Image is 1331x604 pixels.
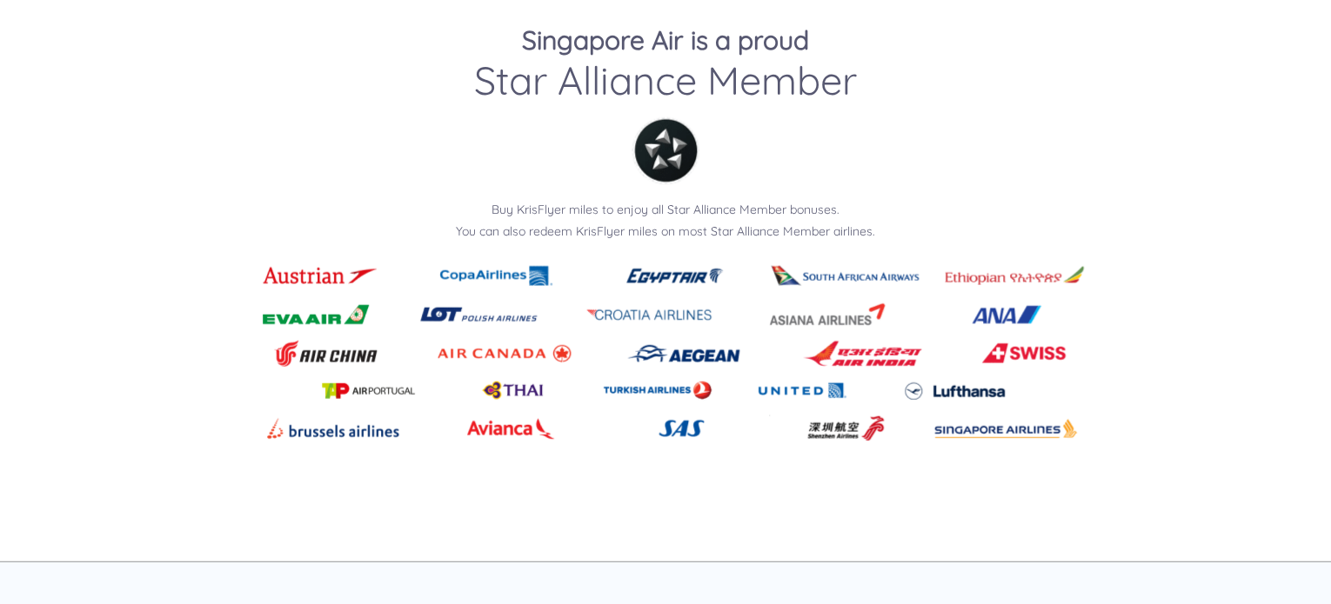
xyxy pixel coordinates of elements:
img: Swiss Logo [953,337,1094,369]
img: Crotia Airlines Logo [561,295,736,335]
img: Thai Logo [442,375,584,407]
img: South Africans Airways Logo [766,257,924,294]
img: Shenzen Airlines Logo [765,410,923,447]
img: Lufthansa Logo [876,373,1034,409]
img: Copa Airlines Logo [409,256,584,295]
h3: Singapore Air is a proud [157,24,1174,56]
img: United Logo [732,375,873,407]
img: Brussels Logo [245,409,420,448]
img: Eva Air Logo [237,296,396,333]
img: Ethiopian Logo [927,256,1102,295]
img: Star Alliance Member logo [632,117,699,185]
img: Turkish Logo [587,375,728,407]
img: Singapore Airlines Logo [926,410,1086,447]
img: Air Portugal Logo [297,375,438,407]
img: Asiana Airlines Logo [739,295,915,334]
img: Aegean Logo [596,335,772,373]
img: Austrian Logo [230,256,405,295]
img: Egyptair Logo [587,256,762,295]
img: Air China Logo [237,335,413,373]
img: Air Canada Logo [417,335,592,373]
img: SAS Logo [602,410,761,447]
img: ANA Logo [919,295,1094,334]
h2: Star Alliance Member [157,56,1174,103]
p: Buy KrisFlyer miles to enjoy all Star Alliance Member bonuses. You can also redeem KrisFlyer mile... [157,199,1174,242]
img: Polish Airlines Logo [399,296,558,333]
img: Air India Logo [775,335,950,373]
img: Avianca Logo [424,409,599,448]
